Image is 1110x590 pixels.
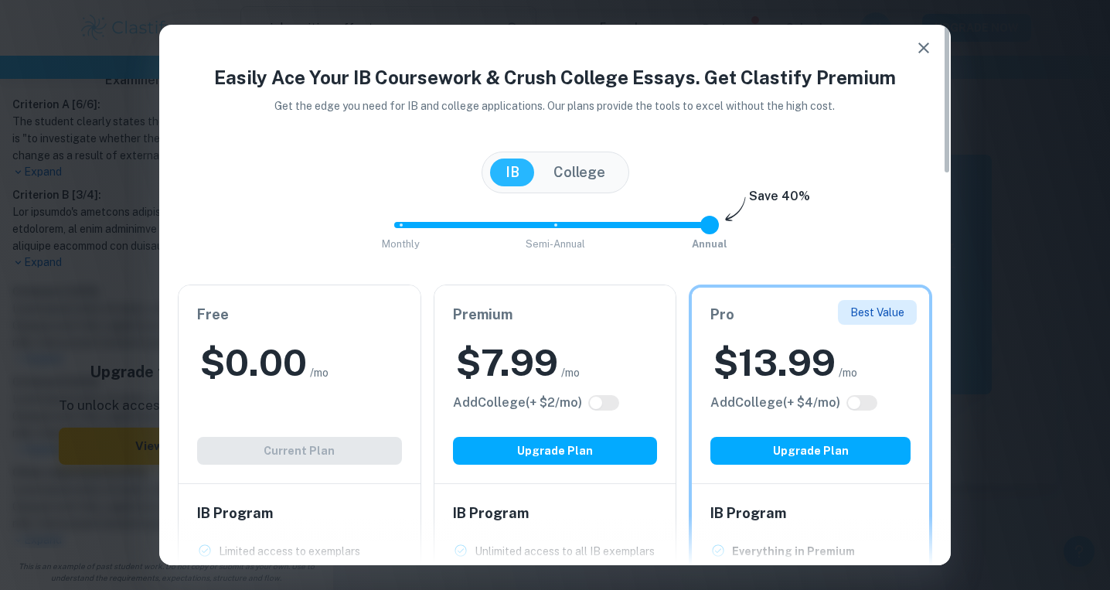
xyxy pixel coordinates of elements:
button: IB [490,159,535,186]
p: Best Value [850,304,904,321]
button: Upgrade Plan [710,437,911,465]
h6: Free [197,304,402,326]
h6: IB Program [197,503,402,524]
span: Annual [692,238,727,250]
h6: Click to see all the additional College features. [710,394,840,412]
span: Monthly [382,238,420,250]
h2: $ 7.99 [456,338,558,387]
h6: Pro [710,304,911,326]
h2: $ 13.99 [713,338,836,387]
p: Get the edge you need for IB and college applications. Our plans provide the tools to excel witho... [254,97,857,114]
span: /mo [310,364,329,381]
span: Semi-Annual [526,238,585,250]
span: /mo [839,364,857,381]
img: subscription-arrow.svg [725,196,746,223]
h2: $ 0.00 [200,338,307,387]
h6: IB Program [710,503,911,524]
h6: IB Program [453,503,658,524]
h6: Premium [453,304,658,326]
button: Upgrade Plan [453,437,658,465]
button: College [538,159,621,186]
h6: Click to see all the additional College features. [453,394,582,412]
h4: Easily Ace Your IB Coursework & Crush College Essays. Get Clastify Premium [178,63,932,91]
span: /mo [561,364,580,381]
h6: Save 40% [749,187,810,213]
